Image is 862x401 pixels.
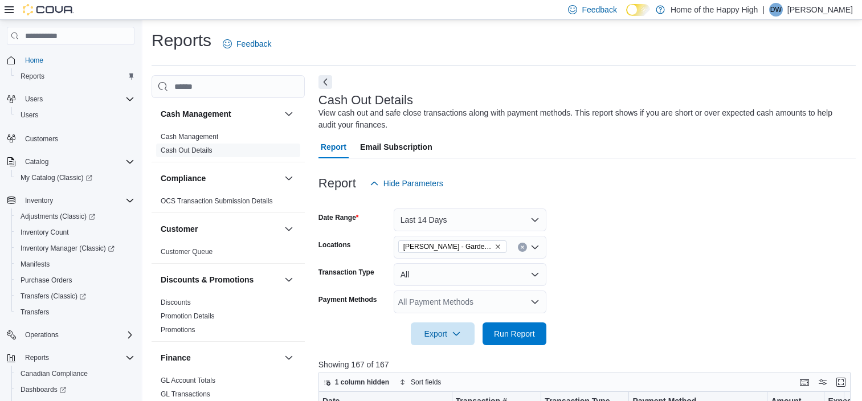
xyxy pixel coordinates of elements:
span: Adjustments (Classic) [16,210,134,223]
button: Transfers [11,304,139,320]
button: Operations [21,328,63,342]
span: Inventory Count [21,228,69,237]
span: Users [21,92,134,106]
button: Reports [11,68,139,84]
h1: Reports [152,29,211,52]
a: My Catalog (Classic) [11,170,139,186]
div: Customer [152,245,305,263]
button: Operations [2,327,139,343]
span: My Catalog (Classic) [21,173,92,182]
button: Manifests [11,256,139,272]
button: Cash Management [282,107,296,121]
h3: Discounts & Promotions [161,274,254,285]
span: Brandon - Meadows - Garden Variety [398,240,506,253]
button: Inventory [2,193,139,208]
a: Inventory Manager (Classic) [11,240,139,256]
span: Users [25,95,43,104]
span: Users [21,111,38,120]
span: Feedback [236,38,271,50]
span: Dashboards [21,385,66,394]
span: Inventory Count [16,226,134,239]
span: Manifests [16,257,134,271]
span: Dark Mode [626,16,627,17]
a: GL Account Totals [161,377,215,384]
span: Transfers (Classic) [21,292,86,301]
span: Cash Out Details [161,146,213,155]
button: Catalog [2,154,139,170]
span: Sort fields [411,378,441,387]
button: Run Report [483,322,546,345]
span: Hide Parameters [383,178,443,189]
button: Finance [282,351,296,365]
span: Export [418,322,468,345]
a: Canadian Compliance [16,367,92,380]
span: Email Subscription [360,136,432,158]
a: Purchase Orders [16,273,77,287]
button: Customer [282,222,296,236]
span: Adjustments (Classic) [21,212,95,221]
a: OCS Transaction Submission Details [161,197,273,205]
span: My Catalog (Classic) [16,171,134,185]
button: Customers [2,130,139,146]
div: Dane Watson [769,3,783,17]
span: OCS Transaction Submission Details [161,197,273,206]
div: Discounts & Promotions [152,296,305,341]
span: Purchase Orders [16,273,134,287]
a: Cash Management [161,133,218,141]
span: Operations [21,328,134,342]
span: Inventory Manager (Classic) [21,244,115,253]
span: Reports [21,72,44,81]
button: Reports [21,351,54,365]
a: GL Transactions [161,390,210,398]
button: Display options [816,375,830,389]
span: Dashboards [16,383,134,396]
a: Inventory Manager (Classic) [16,242,119,255]
h3: Customer [161,223,198,235]
div: Cash Management [152,130,305,162]
p: [PERSON_NAME] [787,3,853,17]
button: Hide Parameters [365,172,448,195]
a: Transfers (Classic) [11,288,139,304]
span: Inventory Manager (Classic) [16,242,134,255]
button: Keyboard shortcuts [798,375,811,389]
span: Canadian Compliance [21,369,88,378]
button: Sort fields [395,375,446,389]
button: 1 column hidden [319,375,394,389]
span: Customers [25,134,58,144]
a: Cash Out Details [161,146,213,154]
button: Users [11,107,139,123]
a: Promotions [161,326,195,334]
span: Transfers (Classic) [16,289,134,303]
span: Cash Management [161,132,218,141]
span: [PERSON_NAME] - Garden Variety [403,241,492,252]
button: Enter fullscreen [834,375,848,389]
span: Users [16,108,134,122]
label: Payment Methods [318,295,377,304]
span: Transfers [21,308,49,317]
span: Reports [21,351,134,365]
p: Showing 167 of 167 [318,359,856,370]
span: Transfers [16,305,134,319]
span: Inventory [21,194,134,207]
button: Remove Brandon - Meadows - Garden Variety from selection in this group [495,243,501,250]
span: GL Account Totals [161,376,215,385]
a: Users [16,108,43,122]
a: Adjustments (Classic) [16,210,100,223]
button: Purchase Orders [11,272,139,288]
span: Promotions [161,325,195,334]
label: Locations [318,240,351,249]
span: Run Report [494,328,535,339]
h3: Finance [161,352,191,363]
h3: Report [318,177,356,190]
a: Transfers [16,305,54,319]
span: Manifests [21,260,50,269]
a: Customer Queue [161,248,213,256]
button: Reports [2,350,139,366]
span: Home [21,53,134,67]
a: Transfers (Classic) [16,289,91,303]
button: Last 14 Days [394,208,546,231]
button: Home [2,52,139,68]
span: Customers [21,131,134,145]
button: Open list of options [530,297,540,306]
span: Purchase Orders [21,276,72,285]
